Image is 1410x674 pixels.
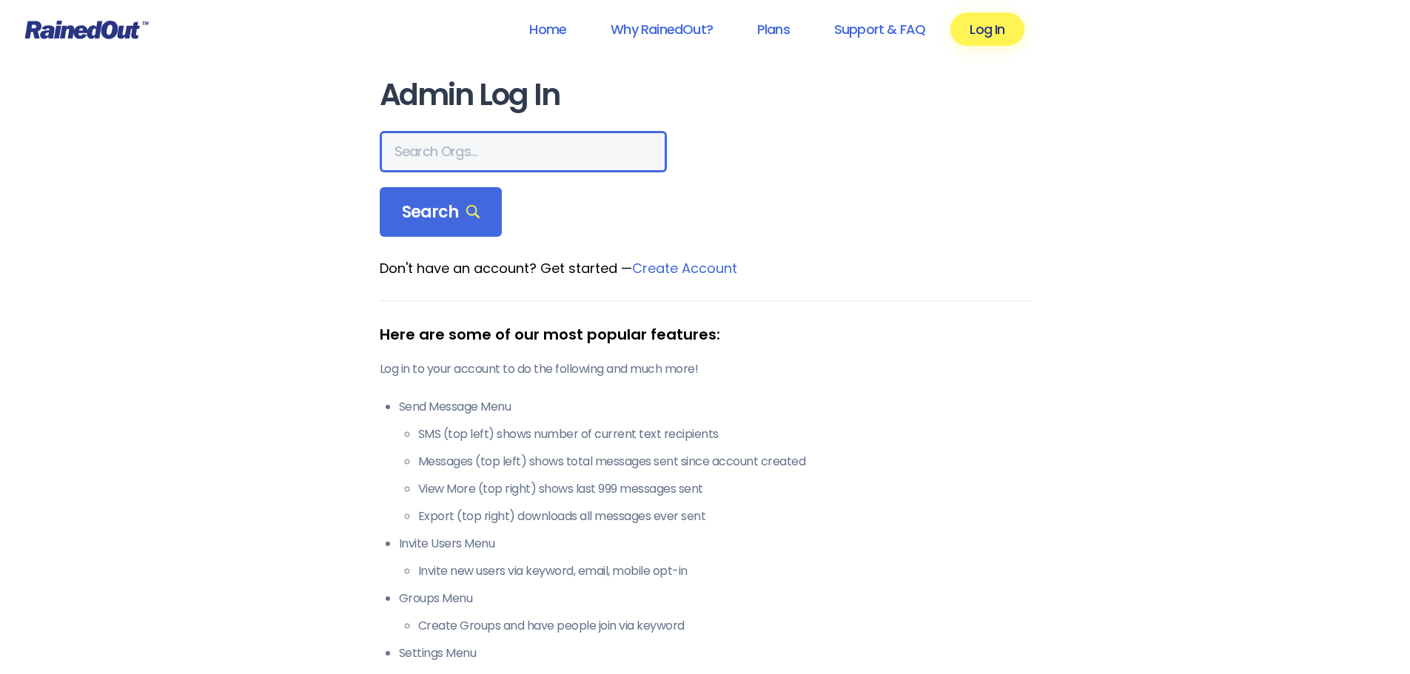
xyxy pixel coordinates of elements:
div: Here are some of our most popular features: [380,323,1031,346]
p: Log in to your account to do the following and much more! [380,360,1031,378]
a: Support & FAQ [815,13,944,46]
li: Invite Users Menu [399,535,1031,580]
input: Search Orgs… [380,131,667,172]
div: Search [380,187,503,237]
h1: Admin Log In [380,78,1031,112]
li: Create Groups and have people join via keyword [418,617,1031,635]
li: Export (top right) downloads all messages ever sent [418,508,1031,525]
li: Messages (top left) shows total messages sent since account created [418,453,1031,471]
a: Create Account [632,259,737,277]
a: Log In [950,13,1024,46]
li: View More (top right) shows last 999 messages sent [418,480,1031,498]
a: Why RainedOut? [591,13,732,46]
a: Plans [738,13,809,46]
a: Home [510,13,585,46]
li: Invite new users via keyword, email, mobile opt-in [418,562,1031,580]
li: Groups Menu [399,590,1031,635]
span: Search [402,202,480,223]
li: Send Message Menu [399,398,1031,525]
li: SMS (top left) shows number of current text recipients [418,425,1031,443]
